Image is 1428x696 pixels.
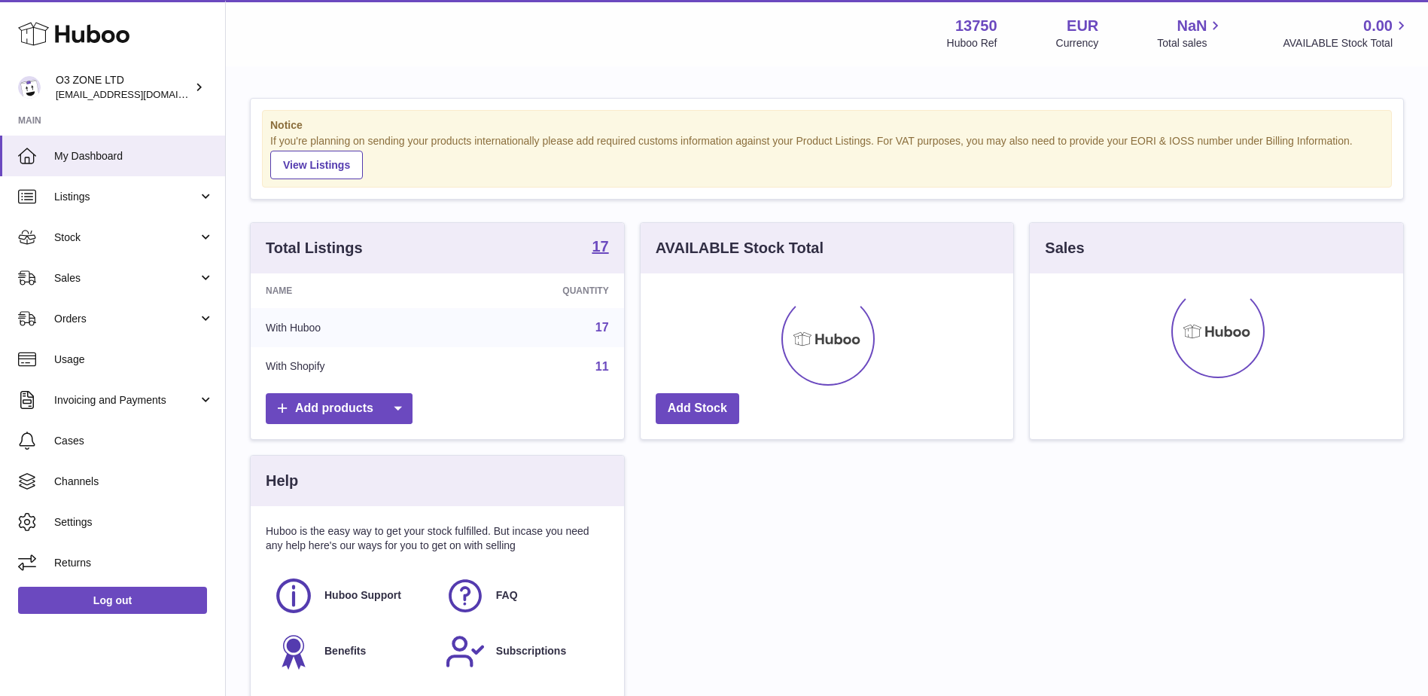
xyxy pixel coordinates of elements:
div: Currency [1056,36,1099,50]
h3: AVAILABLE Stock Total [656,238,824,258]
strong: EUR [1067,16,1098,36]
a: 0.00 AVAILABLE Stock Total [1283,16,1410,50]
span: 0.00 [1363,16,1393,36]
span: Invoicing and Payments [54,393,198,408]
strong: Notice [270,118,1384,133]
span: Total sales [1157,36,1224,50]
span: NaN [1177,16,1207,36]
p: Huboo is the easy way to get your stock fulfilled. But incase you need any help here's our ways f... [266,524,609,553]
a: 11 [595,360,609,373]
a: 17 [592,239,608,257]
span: Settings [54,515,214,530]
a: View Listings [270,151,363,179]
span: Orders [54,312,198,326]
div: O3 ZONE LTD [56,73,191,102]
span: Subscriptions [496,644,566,658]
span: Huboo Support [324,588,401,603]
a: Add Stock [656,393,739,424]
span: Stock [54,230,198,245]
img: hello@o3zoneltd.co.uk [18,76,41,99]
span: Benefits [324,644,366,658]
a: Add products [266,393,413,424]
a: Subscriptions [445,631,601,672]
span: AVAILABLE Stock Total [1283,36,1410,50]
span: Cases [54,434,214,448]
a: Log out [18,587,207,614]
span: [EMAIL_ADDRESS][DOMAIN_NAME] [56,88,221,100]
a: FAQ [445,575,601,616]
strong: 17 [592,239,608,254]
th: Name [251,273,452,308]
span: Channels [54,475,214,489]
span: Returns [54,556,214,570]
div: Huboo Ref [947,36,997,50]
a: NaN Total sales [1157,16,1224,50]
div: If you're planning on sending your products internationally please add required customs informati... [270,134,1384,179]
th: Quantity [452,273,623,308]
span: Listings [54,190,198,204]
span: FAQ [496,588,518,603]
h3: Total Listings [266,238,363,258]
a: 17 [595,321,609,334]
td: With Huboo [251,308,452,347]
a: Benefits [273,631,430,672]
span: My Dashboard [54,149,214,163]
a: Huboo Support [273,575,430,616]
h3: Sales [1045,238,1084,258]
span: Usage [54,353,214,367]
h3: Help [266,471,298,491]
strong: 13750 [955,16,997,36]
span: Sales [54,271,198,285]
td: With Shopify [251,347,452,386]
